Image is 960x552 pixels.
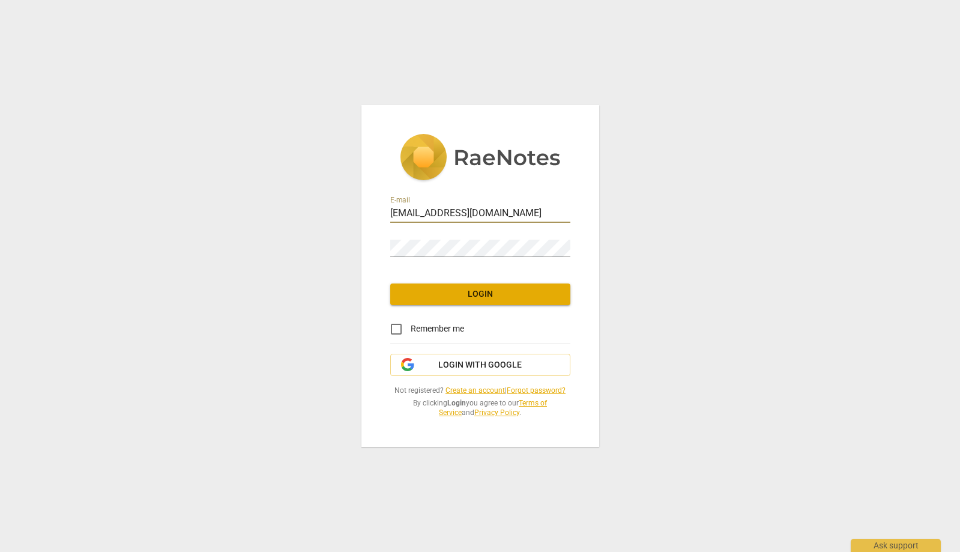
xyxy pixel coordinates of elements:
[390,386,570,396] span: Not registered? |
[445,386,505,395] a: Create an account
[851,539,941,552] div: Ask support
[400,134,561,183] img: 5ac2273c67554f335776073100b6d88f.svg
[390,354,570,377] button: Login with Google
[390,284,570,305] button: Login
[411,323,464,335] span: Remember me
[474,408,519,417] a: Privacy Policy
[507,386,566,395] a: Forgot password?
[447,399,466,407] b: Login
[400,288,561,300] span: Login
[438,359,522,371] span: Login with Google
[390,196,410,204] label: E-mail
[390,398,570,418] span: By clicking you agree to our and .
